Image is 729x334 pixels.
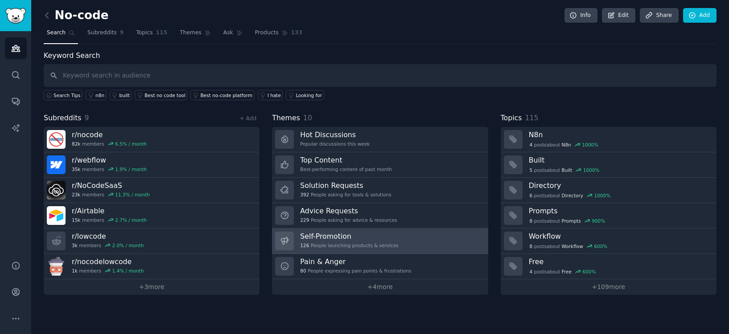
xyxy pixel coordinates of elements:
h3: Free [529,257,710,266]
h3: N8n [529,130,710,139]
a: r/nocodelowcode1kmembers1.4% / month [44,254,259,279]
div: 1.9 % / month [115,166,147,172]
img: NoCodeSaaS [47,181,66,200]
a: Prompts8postsaboutPrompts900% [501,203,717,228]
div: I hate [268,92,281,98]
a: r/nocode82kmembers6.5% / month [44,127,259,152]
span: Free [562,269,572,275]
div: People asking for tools & solutions [300,191,391,198]
div: 900 % [592,218,605,224]
span: 229 [300,217,309,223]
a: Self-Promotion126People launching products & services [272,228,488,254]
a: Edit [602,8,635,23]
div: 1000 % [582,142,598,148]
h3: Prompts [529,206,710,216]
a: r/Airtable15kmembers2.7% / month [44,203,259,228]
div: 600 % [582,269,596,275]
div: post s about [529,217,606,225]
a: +109more [501,279,717,295]
h3: Self-Promotion [300,232,398,241]
a: + Add [239,115,256,122]
div: 600 % [594,243,607,249]
a: Looking for [286,90,324,100]
a: N8n4postsaboutN8n1000% [501,127,717,152]
div: n8n [95,92,104,98]
h3: Built [529,155,710,165]
a: Directory6postsaboutDirectory1000% [501,178,717,203]
a: Add [683,8,717,23]
span: Subreddits [44,113,82,124]
span: Subreddits [87,29,117,37]
h3: Solution Requests [300,181,391,190]
div: Popular discussions this week [300,141,370,147]
h3: r/ lowcode [72,232,144,241]
span: 392 [300,191,309,198]
span: Search Tips [54,92,81,98]
span: Themes [272,113,300,124]
h3: Directory [529,181,710,190]
button: Search Tips [44,90,82,100]
div: members [72,141,147,147]
div: Looking for [296,92,322,98]
div: People asking for advice & resources [300,217,397,223]
span: Search [47,29,66,37]
span: Workflow [562,243,583,249]
div: post s about [529,242,608,250]
span: 133 [291,29,303,37]
a: Products133 [252,26,305,44]
span: 35k [72,166,80,172]
a: Advice Requests229People asking for advice & resources [272,203,488,228]
a: Best no code tool [135,90,187,100]
span: Built [562,167,572,173]
img: webflow [47,155,66,174]
span: 23k [72,191,80,198]
a: Hot DiscussionsPopular discussions this week [272,127,488,152]
a: +3more [44,279,259,295]
span: 1k [72,268,78,274]
a: Ask [220,26,246,44]
span: 8 [529,243,532,249]
div: Best no-code platform [200,92,252,98]
h3: Pain & Anger [300,257,411,266]
div: post s about [529,166,601,174]
div: 11.3 % / month [115,191,150,198]
img: GummySearch logo [5,8,26,24]
div: 2.7 % / month [115,217,147,223]
span: Ask [223,29,233,37]
div: 1000 % [594,192,610,199]
span: 9 [120,29,124,37]
a: Built5postsaboutBuilt1000% [501,152,717,178]
img: nocodelowcode [47,257,66,276]
div: Best-performing content of past month [300,166,392,172]
div: 1.4 % / month [112,268,144,274]
span: 82k [72,141,80,147]
a: Share [640,8,678,23]
a: built [110,90,132,100]
h3: Workflow [529,232,710,241]
h3: r/ NoCodeSaaS [72,181,150,190]
a: r/NoCodeSaaS23kmembers11.3% / month [44,178,259,203]
img: Airtable [47,206,66,225]
a: Search [44,26,78,44]
h3: Advice Requests [300,206,397,216]
a: n8n [86,90,107,100]
span: 126 [300,242,309,248]
span: 9 [85,114,89,122]
h3: Top Content [300,155,392,165]
span: 80 [300,268,306,274]
span: Prompts [562,218,581,224]
span: 4 [529,142,532,148]
div: members [72,242,144,248]
div: 2.0 % / month [112,242,144,248]
span: 6 [529,192,532,199]
h3: r/ webflow [72,155,147,165]
div: built [119,92,130,98]
span: N8n [562,142,571,148]
span: 115 [525,114,538,122]
div: Best no code tool [144,92,185,98]
span: Topics [501,113,522,124]
a: +4more [272,279,488,295]
a: Subreddits9 [84,26,127,44]
span: 3k [72,242,78,248]
a: Info [564,8,597,23]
